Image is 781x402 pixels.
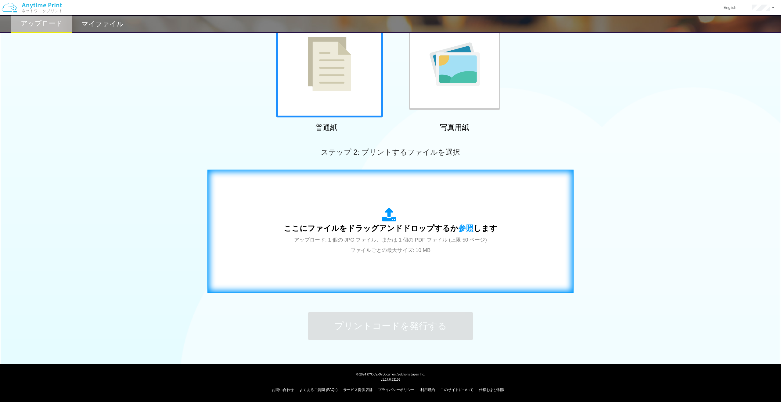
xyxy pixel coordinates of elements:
[479,388,505,392] a: 仕様および制限
[273,124,380,131] h2: 普通紙
[321,148,460,156] span: ステップ 2: プリントするファイルを選択
[308,312,473,340] button: プリントコードを発行する
[21,20,63,27] h2: アップロード
[308,37,351,91] img: plain-paper.png
[299,388,337,392] a: よくあるご質問 (FAQs)
[441,388,473,392] a: このサイトについて
[81,20,124,28] h2: マイファイル
[378,388,415,392] a: プライバシーポリシー
[401,124,508,131] h2: 写真用紙
[381,378,400,381] span: v1.17.0.32136
[294,237,487,253] span: アップロード: 1 個の JPG ファイル、または 1 個の PDF ファイル (上限 50 ページ) ファイルごとの最大サイズ: 10 MB
[430,42,480,86] img: photo-paper.png
[420,388,435,392] a: 利用規約
[343,388,373,392] a: サービス提供店舗
[272,388,294,392] a: お問い合わせ
[458,224,473,232] span: 参照
[284,224,497,232] span: ここにファイルをドラッグアンドドロップするか します
[356,372,425,376] span: © 2024 KYOCERA Document Solutions Japan Inc.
